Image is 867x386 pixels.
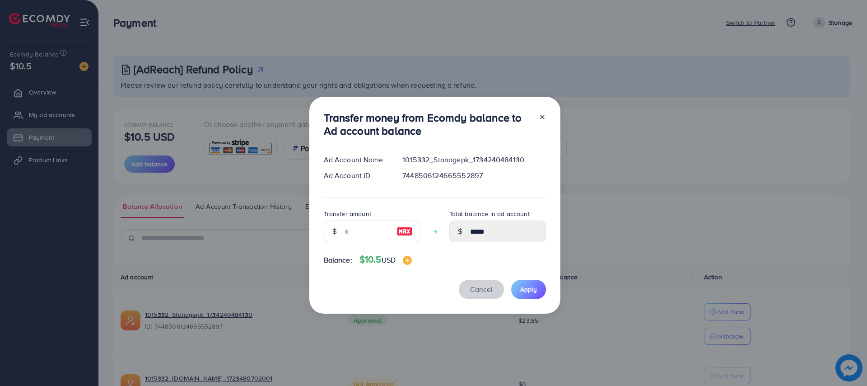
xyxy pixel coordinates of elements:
img: image [396,226,413,237]
div: Ad Account ID [317,170,396,181]
span: USD [382,255,396,265]
h3: Transfer money from Ecomdy balance to Ad account balance [324,111,531,137]
button: Apply [511,280,546,299]
label: Total balance in ad account [449,209,530,218]
button: Cancel [459,280,504,299]
img: image [403,256,412,265]
span: Cancel [470,284,493,294]
span: Apply [520,285,537,294]
label: Transfer amount [324,209,371,218]
span: Balance: [324,255,352,265]
div: 7448506124665552897 [395,170,553,181]
h4: $10.5 [359,254,412,265]
div: 1015332_Stonagepk_1734240484130 [395,155,553,165]
div: Ad Account Name [317,155,396,165]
